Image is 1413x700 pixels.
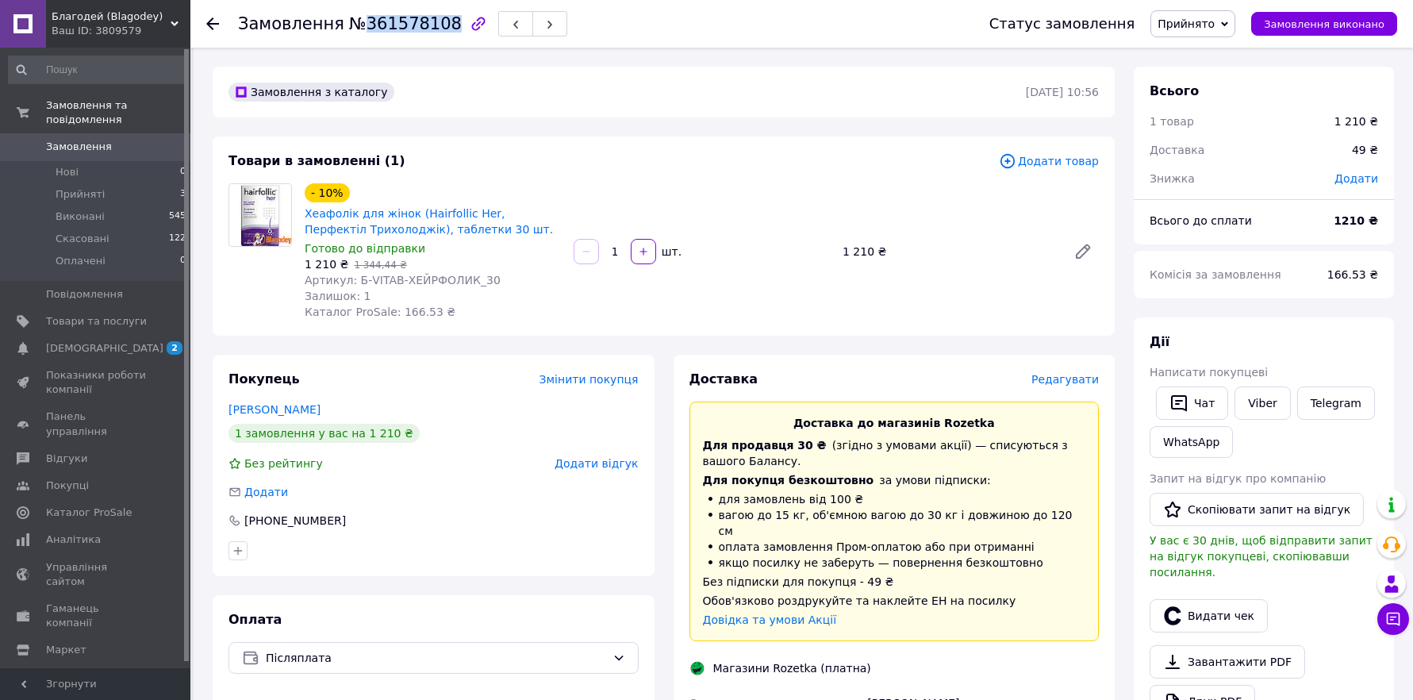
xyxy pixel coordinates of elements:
span: Готово до відправки [305,242,425,255]
div: Статус замовлення [989,16,1135,32]
div: [PHONE_NUMBER] [243,513,347,529]
span: Покупець [228,371,300,387]
img: Хеафолік для жінок (Hairfollic Her, Перфектіл Трихолоджік), таблетки 30 шт. [229,184,291,246]
span: Артикул: Б-VITAB-ХЕЙРФОЛИК_30 [305,274,501,287]
span: [DEMOGRAPHIC_DATA] [46,341,163,356]
div: 1 210 ₴ [1334,113,1378,129]
span: №361578108 [349,14,462,33]
button: Замовлення виконано [1251,12,1397,36]
span: Замовлення [46,140,112,154]
span: Без рейтингу [244,457,323,470]
button: Видати чек [1150,599,1268,633]
span: Залишок: 1 [305,290,371,302]
div: - 10% [305,183,350,202]
li: для замовлень від 100 ₴ [703,491,1086,507]
span: Маркет [46,643,86,657]
span: Додати товар [999,152,1099,170]
input: Пошук [8,56,187,84]
span: Редагувати [1031,373,1099,386]
div: шт. [658,244,683,260]
li: вагою до 15 кг, об'ємною вагою до 30 кг і довжиною до 120 см [703,507,1086,539]
button: Чат з покупцем [1377,603,1409,635]
span: Для продавця 30 ₴ [703,439,827,452]
div: 1 замовлення у вас на 1 210 ₴ [228,424,420,443]
span: Замовлення та повідомлення [46,98,190,127]
li: оплата замовлення Пром-оплатою або при отриманні [703,539,1086,555]
span: Скасовані [56,232,109,246]
span: Товари в замовленні (1) [228,153,405,168]
span: Оплачені [56,254,106,268]
a: Telegram [1297,387,1375,420]
span: Каталог ProSale: 166.53 ₴ [305,306,455,318]
span: Доставка [1150,144,1204,156]
span: 0 [180,254,186,268]
span: Гаманець компанії [46,602,147,630]
span: Дії [1150,334,1169,349]
span: Післяплата [266,649,606,667]
a: Довідка та умови Акції [703,613,837,626]
span: Додати [1334,172,1378,185]
span: Виконані [56,210,105,224]
a: Редагувати [1067,236,1099,267]
span: Управління сайтом [46,560,147,589]
a: WhatsApp [1150,426,1233,458]
div: за умови підписки: [703,472,1086,488]
div: Магазини Rozetka (платна) [709,660,875,676]
b: 1210 ₴ [1334,214,1378,227]
span: Каталог ProSale [46,506,132,520]
span: Відгуки [46,452,87,466]
span: Замовлення [238,14,344,33]
span: 3 [180,187,186,202]
span: 1 344,44 ₴ [354,260,407,271]
span: Нові [56,165,79,179]
div: Ваш ID: 3809579 [52,24,190,38]
button: Чат [1156,387,1228,420]
button: Скопіювати запит на відгук [1150,493,1364,526]
div: 49 ₴ [1342,133,1388,167]
span: Прийнято [1158,17,1215,30]
span: Благодей (Blagodey) [52,10,171,24]
span: Товари та послуги [46,314,147,329]
span: Запит на відгук про компанію [1150,472,1326,485]
span: 2 [167,341,182,355]
span: Додати [244,486,288,498]
span: У вас є 30 днів, щоб відправити запит на відгук покупцеві, скопіювавши посилання. [1150,534,1373,579]
span: Повідомлення [46,287,123,302]
span: Доставка [689,371,758,387]
div: Замовлення з каталогу [228,83,394,102]
span: 545 [169,210,186,224]
span: Доставка до магазинів Rozetka [793,417,995,429]
span: Покупці [46,479,89,493]
span: 1 товар [1150,115,1194,128]
span: 122 [169,232,186,246]
div: 1 210 ₴ [836,240,1061,263]
span: Комісія за замовлення [1150,268,1281,281]
time: [DATE] 10:56 [1026,86,1099,98]
span: Оплата [228,612,282,627]
div: Повернутися назад [206,16,219,32]
span: Написати покупцеві [1150,366,1268,379]
span: 166.53 ₴ [1327,268,1378,281]
div: Без підписки для покупця - 49 ₴ [703,574,1086,590]
a: Viber [1234,387,1290,420]
span: Прийняті [56,187,105,202]
li: якщо посилку не заберуть — повернення безкоштовно [703,555,1086,571]
div: Обов'язково роздрукуйте та наклейте ЕН на посилку [703,593,1086,609]
span: Змінити покупця [539,373,639,386]
a: Хеафолік для жінок (Hairfollic Her, Перфектіл Трихолоджік), таблетки 30 шт. [305,207,553,236]
span: Знижка [1150,172,1195,185]
span: Для покупця безкоштовно [703,474,874,487]
span: Показники роботи компанії [46,368,147,397]
span: 0 [180,165,186,179]
a: Завантажити PDF [1150,645,1305,679]
span: Додати відгук [555,457,638,470]
a: [PERSON_NAME] [228,403,321,416]
span: Панель управління [46,410,147,438]
span: Всього [1150,83,1199,98]
span: Аналітика [46,533,101,547]
span: Всього до сплати [1150,214,1252,227]
span: 1 210 ₴ [305,258,348,271]
span: Замовлення виконано [1264,18,1384,30]
div: (згідно з умовами акції) — списуються з вашого Балансу. [703,437,1086,469]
